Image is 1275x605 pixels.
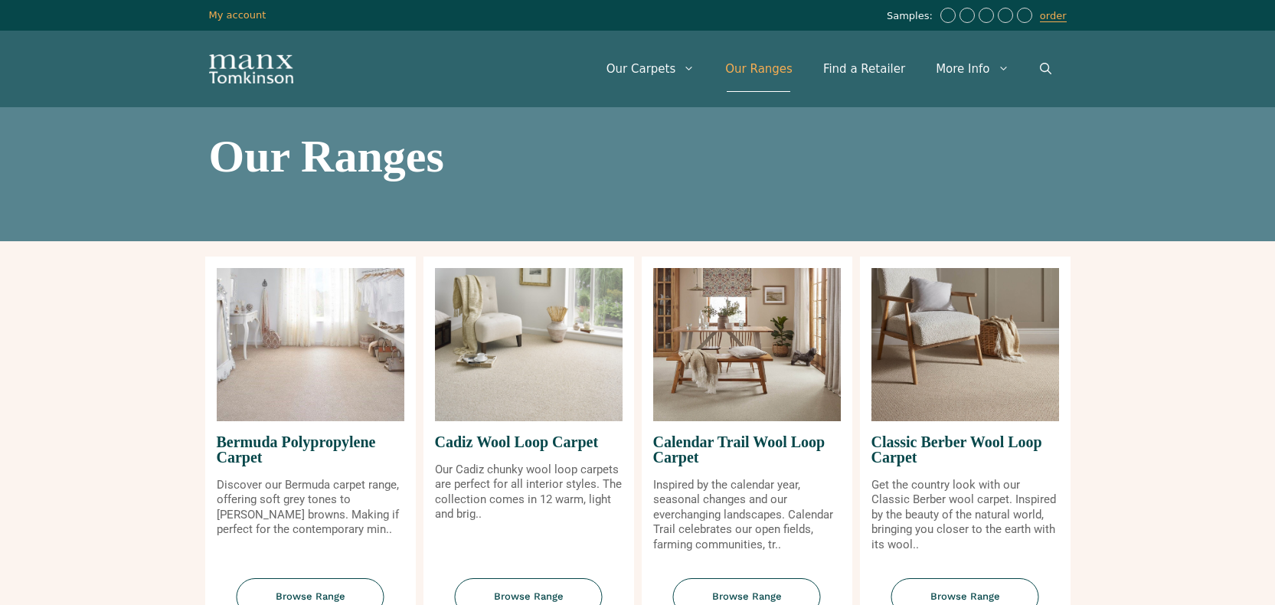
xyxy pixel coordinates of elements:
a: Our Ranges [710,46,808,92]
h1: Our Ranges [209,133,1067,179]
span: Classic Berber Wool Loop Carpet [871,421,1059,478]
img: Cadiz Wool Loop Carpet [435,268,623,421]
p: Our Cadiz chunky wool loop carpets are perfect for all interior styles. The collection comes in 1... [435,463,623,522]
img: Classic Berber Wool Loop Carpet [871,268,1059,421]
a: My account [209,9,266,21]
p: Discover our Bermuda carpet range, offering soft grey tones to [PERSON_NAME] browns. Making if pe... [217,478,404,538]
a: Open Search Bar [1025,46,1067,92]
p: Inspired by the calendar year, seasonal changes and our everchanging landscapes. Calendar Trail c... [653,478,841,553]
img: Calendar Trail Wool Loop Carpet [653,268,841,421]
img: Manx Tomkinson [209,54,293,83]
a: Find a Retailer [808,46,920,92]
a: order [1040,10,1067,22]
span: Bermuda Polypropylene Carpet [217,421,404,478]
a: Our Carpets [591,46,711,92]
nav: Primary [591,46,1067,92]
span: Calendar Trail Wool Loop Carpet [653,421,841,478]
span: Cadiz Wool Loop Carpet [435,421,623,463]
a: More Info [920,46,1024,92]
span: Samples: [887,10,937,23]
img: Bermuda Polypropylene Carpet [217,268,404,421]
p: Get the country look with our Classic Berber wool carpet. Inspired by the beauty of the natural w... [871,478,1059,553]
